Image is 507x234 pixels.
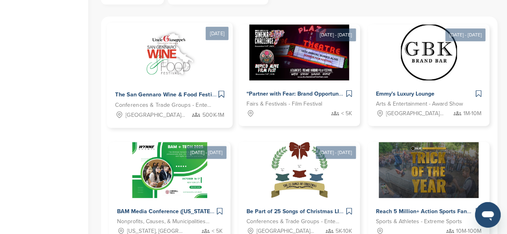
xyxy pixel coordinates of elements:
[376,208,470,215] span: Reach 5 Million+ Action Sports Fans
[249,24,349,80] img: Sponsorpitch &
[186,146,226,159] div: [DATE] - [DATE]
[316,146,356,159] div: [DATE] - [DATE]
[246,100,322,108] span: Fairs & Festivals - Film Festival
[376,217,462,226] span: Sports & Athletes - Extreme Sports
[132,142,207,198] img: Sponsorpitch &
[137,22,202,80] img: Sponsorpitch &
[107,9,233,128] a: [DATE] Sponsorpitch & The San Gennaro Wine & Food Festival Conferences & Trade Groups - Entertain...
[341,109,352,118] span: < 5K
[463,109,481,118] span: 1M-10M
[202,110,224,120] span: 500K-1M
[246,208,451,215] span: Be Part of 25 Songs of Christmas LIVE – A Holiday Experience That Gives Back
[376,90,434,97] span: Emmy's Luxury Lounge
[115,91,220,98] span: The San Gennaro Wine & Food Festival
[206,27,228,40] div: [DATE]
[115,100,212,110] span: Conferences & Trade Groups - Entertainment
[246,90,437,97] span: “Partner with Fear: Brand Opportunities at the Buried Alive Film Festival”
[445,28,485,41] div: [DATE] - [DATE]
[401,24,457,80] img: Sponsorpitch &
[368,12,489,126] a: [DATE] - [DATE] Sponsorpitch & Emmy's Luxury Lounge Arts & Entertainment - Award Show [GEOGRAPHIC...
[386,109,444,118] span: [GEOGRAPHIC_DATA], [GEOGRAPHIC_DATA]
[246,217,340,226] span: Conferences & Trade Groups - Entertainment
[117,217,210,226] span: Nonprofits, Causes, & Municipalities - Education
[475,202,501,228] iframe: Button to launch messaging window
[376,100,463,108] span: Arts & Entertainment - Award Show
[238,12,360,126] a: [DATE] - [DATE] Sponsorpitch & “Partner with Fear: Brand Opportunities at the Buried Alive Film F...
[379,142,479,198] img: Sponsorpitch &
[316,28,356,41] div: [DATE] - [DATE]
[125,110,186,120] span: [GEOGRAPHIC_DATA], [GEOGRAPHIC_DATA]
[271,142,327,198] img: Sponsorpitch &
[117,208,296,215] span: BAM Media Conference ([US_STATE]) - Business and Technical Media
